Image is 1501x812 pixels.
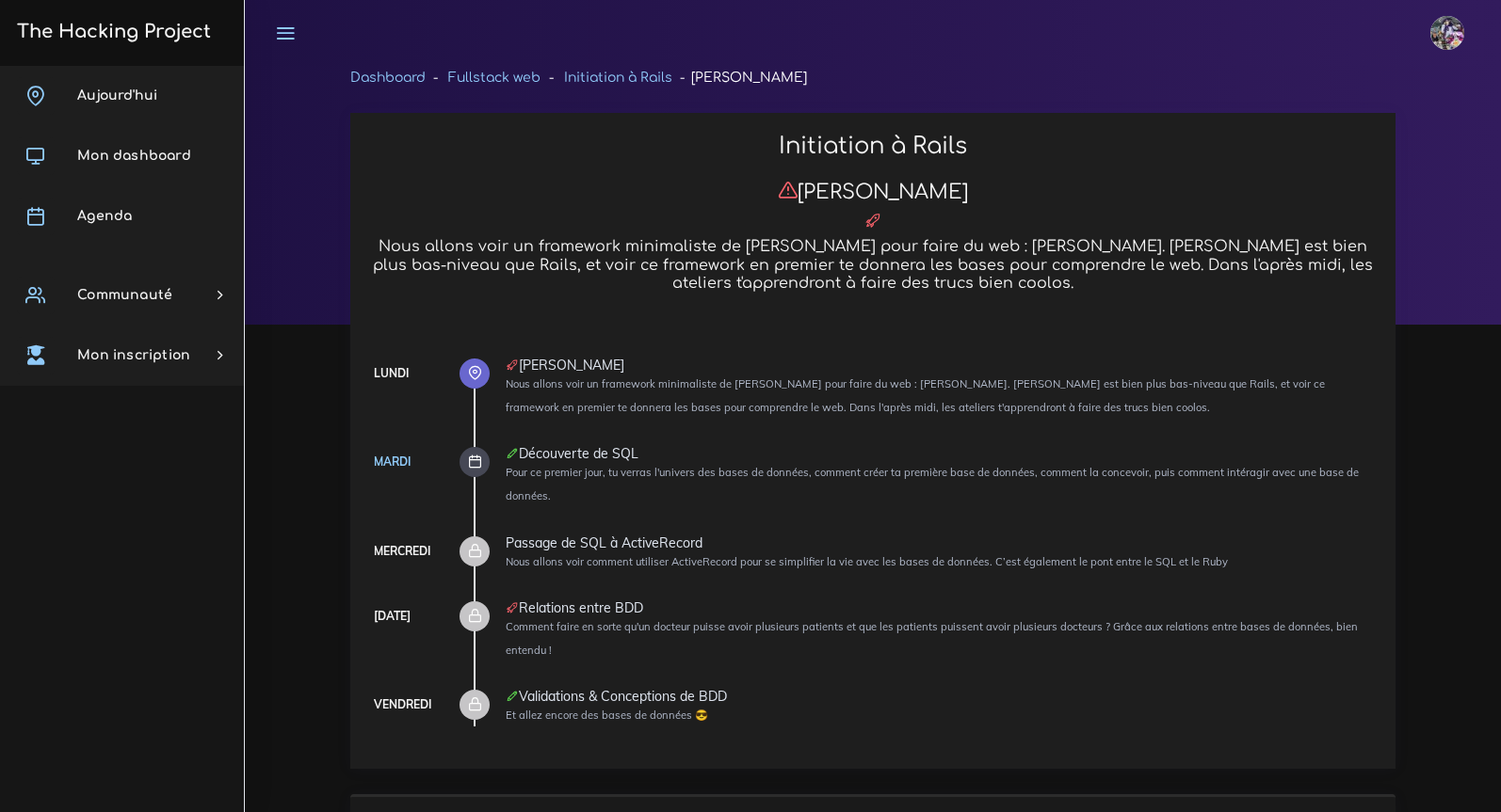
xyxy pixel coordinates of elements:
li: [PERSON_NAME] [672,66,807,89]
div: Découverte de SQL [506,447,1376,460]
span: Communauté [77,288,172,302]
div: Relations entre BDD [506,601,1376,614]
div: [DATE] [374,606,411,627]
div: Vendredi [374,694,431,715]
h3: The Hacking Project [11,22,211,42]
div: Validations & Conceptions de BDD [506,690,1376,703]
div: Passage de SQL à ActiveRecord [506,536,1376,549]
span: Mon inscription [77,348,190,362]
small: Nous allons voir comment utiliser ActiveRecord pour se simplifier la vie avec les bases de donnée... [506,555,1228,568]
div: [PERSON_NAME] [506,358,1376,372]
a: Mardi [374,454,411,469]
div: Mercredi [374,541,430,562]
a: Fullstack web [448,71,541,85]
a: Initiation à Rails [564,71,672,85]
span: Agenda [77,209,132,223]
h5: Nous allons voir un framework minimaliste de [PERSON_NAME] pour faire du web : [PERSON_NAME]. [PE... [370,238,1376,292]
small: Comment faire en sorte qu'un docteur puisse avoir plusieurs patients et que les patients puissent... [506,620,1358,657]
div: Lundi [374,363,409,384]
small: Pour ce premier jour, tu verras l'univers des bases de données, comment créer ta première base de... [506,466,1359,502]
span: Mon dashboard [77,149,191,163]
a: Dashboard [350,71,426,85]
small: Nous allons voir un framework minimaliste de [PERSON_NAME] pour faire du web : [PERSON_NAME]. [PE... [506,377,1325,414]
span: Aujourd'hui [77,88,157,103]
h3: [PERSON_NAME] [370,180,1376,204]
img: eg54bupqcshyolnhdacp.jpg [1430,16,1464,50]
h2: Initiation à Rails [370,133,1376,160]
small: Et allez encore des bases de données 😎 [506,709,708,722]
